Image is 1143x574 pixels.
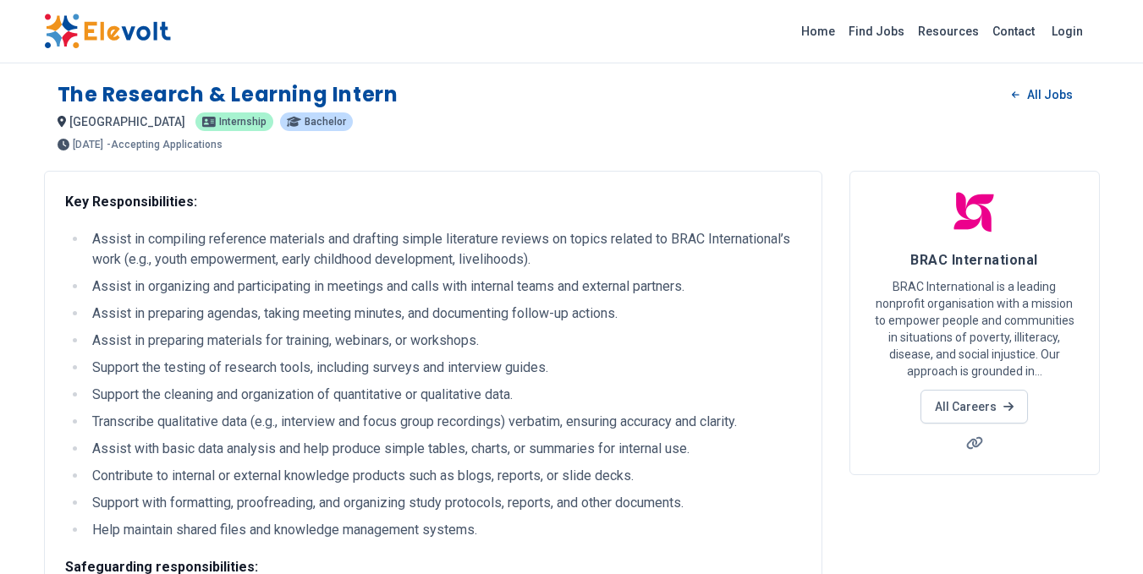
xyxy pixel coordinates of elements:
[107,139,223,150] p: - Accepting Applications
[842,18,911,45] a: Find Jobs
[998,82,1085,107] a: All Jobs
[920,390,1028,424] a: All Careers
[87,412,801,432] li: Transcribe qualitative data (e.g., interview and focus group recordings) verbatim, ensuring accur...
[305,117,346,127] span: Bachelor
[87,358,801,378] li: Support the testing of research tools, including surveys and interview guides.
[911,18,986,45] a: Resources
[1041,14,1093,48] a: Login
[87,439,801,459] li: Assist with basic data analysis and help produce simple tables, charts, or summaries for internal...
[87,331,801,351] li: Assist in preparing materials for training, webinars, or workshops.
[910,252,1037,268] span: BRAC International
[87,520,801,540] li: Help maintain shared files and knowledge management systems.
[953,192,996,234] img: BRAC International
[87,385,801,405] li: Support the cleaning and organization of quantitative or qualitative data.
[986,18,1041,45] a: Contact
[87,276,801,297] li: Assist in organizing and participating in meetings and calls with internal teams and external par...
[58,81,398,108] h1: The Research & Learning Intern
[87,229,801,270] li: Assist in compiling reference materials and drafting simple literature reviews on topics related ...
[794,18,842,45] a: Home
[73,139,103,150] span: [DATE]
[871,278,1079,380] p: BRAC International is a leading nonprofit organisation with a mission to empower people and commu...
[87,493,801,513] li: Support with formatting, proofreading, and organizing study protocols, reports, and other documents.
[65,194,197,210] strong: Key Responsibilities:
[219,117,267,127] span: internship
[69,115,185,128] span: [GEOGRAPHIC_DATA]
[87,303,801,324] li: Assist in preparing agendas, taking meeting minutes, and documenting follow-up actions.
[44,14,171,49] img: Elevolt
[87,466,801,486] li: Contribute to internal or external knowledge products such as blogs, reports, or slide decks.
